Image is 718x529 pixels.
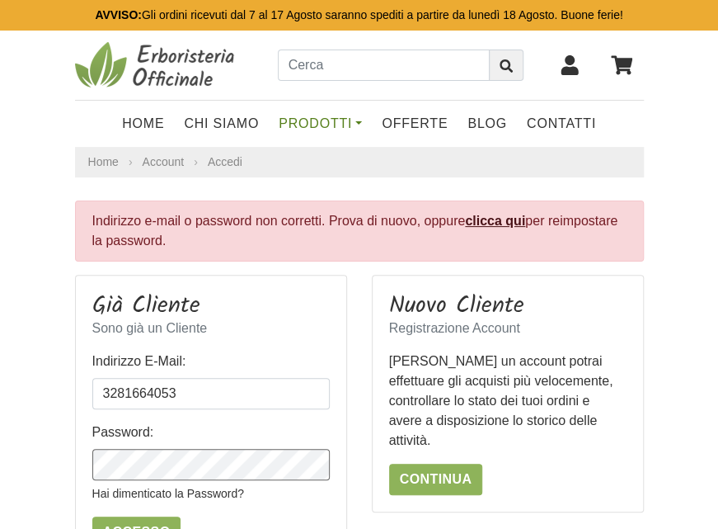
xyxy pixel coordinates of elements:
[458,107,517,140] a: Blog
[465,214,525,228] a: clicca qui
[92,352,186,371] label: Indirizzo E-Mail:
[95,8,142,21] b: AVVISO:
[389,292,626,320] h3: Nuovo Cliente
[88,154,119,171] a: Home
[517,107,606,140] a: Contatti
[75,201,644,262] div: Indirizzo e-mail o password non corretti. Prova di nuovo, oppure per reimpostare la password.
[174,107,269,140] a: Chi Siamo
[372,107,458,140] a: OFFERTE
[92,487,244,500] a: Hai dimenticato la Password?
[208,155,242,168] a: Accedi
[143,154,185,171] a: Account
[92,292,330,320] h3: Già Cliente
[75,147,644,177] nav: breadcrumb
[112,107,174,140] a: Home
[389,464,483,495] a: Continua
[389,352,626,451] p: [PERSON_NAME] un account potrai effettuare gli acquisti più velocemente, controllare lo stato dei...
[389,319,626,338] p: Registrazione Account
[92,423,154,442] label: Password:
[92,319,330,338] p: Sono già un Cliente
[269,107,372,140] a: Prodotti
[278,50,490,81] input: Cerca
[75,40,240,90] img: Erboristeria Officinale
[95,7,622,24] p: Gli ordini ricevuti dal 7 al 17 Agosto saranno spediti a partire da lunedì 18 Agosto. Buone ferie!
[92,378,330,409] input: Indirizzo E-Mail:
